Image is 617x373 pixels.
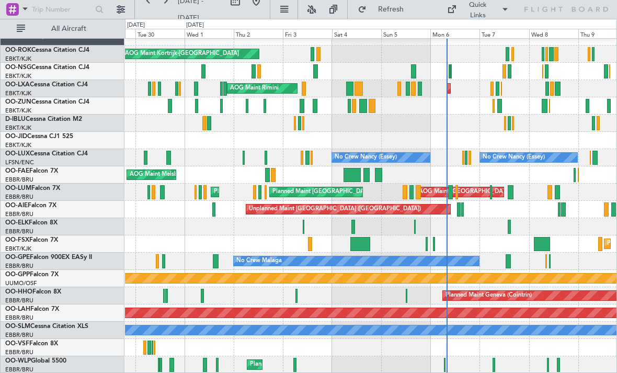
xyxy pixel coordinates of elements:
a: OO-JIDCessna CJ1 525 [5,133,73,140]
span: OO-GPP [5,272,30,278]
a: OO-LUXCessna Citation CJ4 [5,151,88,157]
a: OO-WLPGlobal 5500 [5,358,66,364]
div: Planned Maint [GEOGRAPHIC_DATA] ([GEOGRAPHIC_DATA] National) [214,184,403,200]
a: OO-GPPFalcon 7X [5,272,59,278]
div: No Crew Malaga [236,253,282,269]
div: Fri 3 [283,29,332,38]
a: EBBR/BRU [5,193,33,201]
div: AOG Maint Melsbroek Air Base [130,167,213,183]
div: Sun 5 [381,29,430,38]
div: Tue 7 [479,29,529,38]
span: OO-VSF [5,341,29,347]
a: EBKT/KJK [5,245,31,253]
a: EBBR/BRU [5,314,33,322]
div: Planned Maint Kortrijk-[GEOGRAPHIC_DATA] [450,81,572,96]
div: Mon 6 [430,29,479,38]
a: EBBR/BRU [5,297,33,304]
div: Thu 2 [234,29,283,38]
span: OO-LUX [5,151,30,157]
button: Refresh [353,1,416,18]
span: OO-NSG [5,64,31,71]
a: EBKT/KJK [5,124,31,132]
a: OO-NSGCessna Citation CJ4 [5,64,89,71]
a: EBKT/KJK [5,55,31,63]
a: LFSN/ENC [5,159,34,166]
div: No Crew Nancy (Essey) [335,150,397,165]
span: OO-FAE [5,168,29,174]
a: D-IBLUCessna Citation M2 [5,116,82,122]
div: Tue 30 [135,29,185,38]
div: Wed 1 [185,29,234,38]
a: EBBR/BRU [5,331,33,339]
a: OO-AIEFalcon 7X [5,202,56,209]
a: OO-FSXFalcon 7X [5,237,58,243]
a: OO-HHOFalcon 8X [5,289,61,295]
div: AOG Maint Kortrijk-[GEOGRAPHIC_DATA] [125,46,239,62]
a: EBBR/BRU [5,228,33,235]
span: OO-ZUN [5,99,31,105]
div: Wed 8 [529,29,578,38]
a: EBKT/KJK [5,141,31,149]
span: All Aircraft [27,25,110,32]
span: OO-HHO [5,289,32,295]
span: OO-LAH [5,306,30,312]
span: OO-WLP [5,358,31,364]
a: EBBR/BRU [5,262,33,270]
a: OO-VSFFalcon 8X [5,341,58,347]
a: EBBR/BRU [5,210,33,218]
div: Planned Maint Geneva (Cointrin) [445,288,532,303]
span: OO-ROK [5,47,31,53]
div: AOG Maint [GEOGRAPHIC_DATA] [419,184,511,200]
a: OO-FAEFalcon 7X [5,168,58,174]
a: OO-SLMCessna Citation XLS [5,323,88,330]
a: OO-LAHFalcon 7X [5,306,59,312]
div: [DATE] [186,21,204,30]
span: OO-LXA [5,82,30,88]
div: Planned Maint Milan (Linate) [250,357,325,372]
span: Refresh [369,6,413,13]
span: OO-FSX [5,237,29,243]
a: OO-ELKFalcon 8X [5,220,58,226]
span: OO-JID [5,133,27,140]
a: EBBR/BRU [5,348,33,356]
div: AOG Maint Rimini [230,81,279,96]
a: OO-ROKCessna Citation CJ4 [5,47,89,53]
div: Planned Maint [GEOGRAPHIC_DATA] ([GEOGRAPHIC_DATA] National) [272,184,462,200]
a: EBKT/KJK [5,89,31,97]
span: OO-LUM [5,185,31,191]
input: Trip Number [32,2,92,17]
a: UUMO/OSF [5,279,37,287]
a: OO-ZUNCessna Citation CJ4 [5,99,89,105]
span: OO-SLM [5,323,30,330]
button: Quick Links [442,1,514,18]
span: OO-GPE [5,254,30,261]
a: EBBR/BRU [5,176,33,184]
span: D-IBLU [5,116,26,122]
a: EBKT/KJK [5,72,31,80]
a: OO-LXACessna Citation CJ4 [5,82,88,88]
button: All Aircraft [12,20,113,37]
span: OO-ELK [5,220,29,226]
a: OO-GPEFalcon 900EX EASy II [5,254,92,261]
div: Sat 4 [332,29,381,38]
div: [DATE] [127,21,145,30]
a: OO-LUMFalcon 7X [5,185,60,191]
div: Unplanned Maint [GEOGRAPHIC_DATA] ([GEOGRAPHIC_DATA]) [249,201,421,217]
div: No Crew Nancy (Essey) [483,150,545,165]
a: EBKT/KJK [5,107,31,115]
span: OO-AIE [5,202,28,209]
